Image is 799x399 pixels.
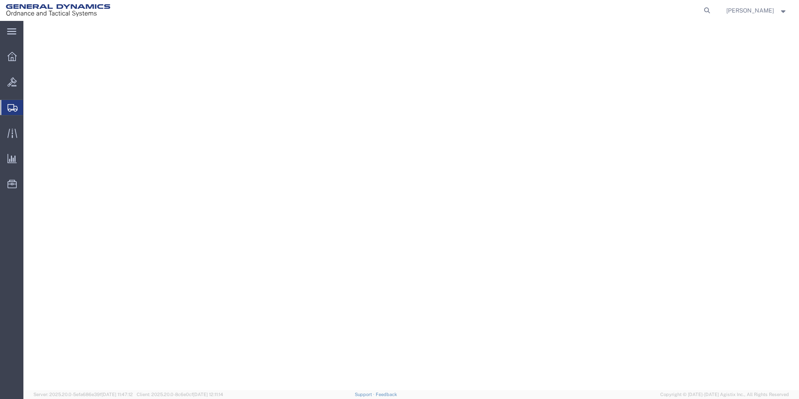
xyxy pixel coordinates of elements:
[376,392,397,397] a: Feedback
[726,6,774,15] span: Brenda Pagan
[726,5,788,15] button: [PERSON_NAME]
[6,4,110,17] img: logo
[102,392,133,397] span: [DATE] 11:47:12
[355,392,376,397] a: Support
[660,391,789,398] span: Copyright © [DATE]-[DATE] Agistix Inc., All Rights Reserved
[33,392,133,397] span: Server: 2025.20.0-5efa686e39f
[137,392,223,397] span: Client: 2025.20.0-8c6e0cf
[193,392,223,397] span: [DATE] 12:11:14
[23,21,799,390] iframe: FS Legacy Container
